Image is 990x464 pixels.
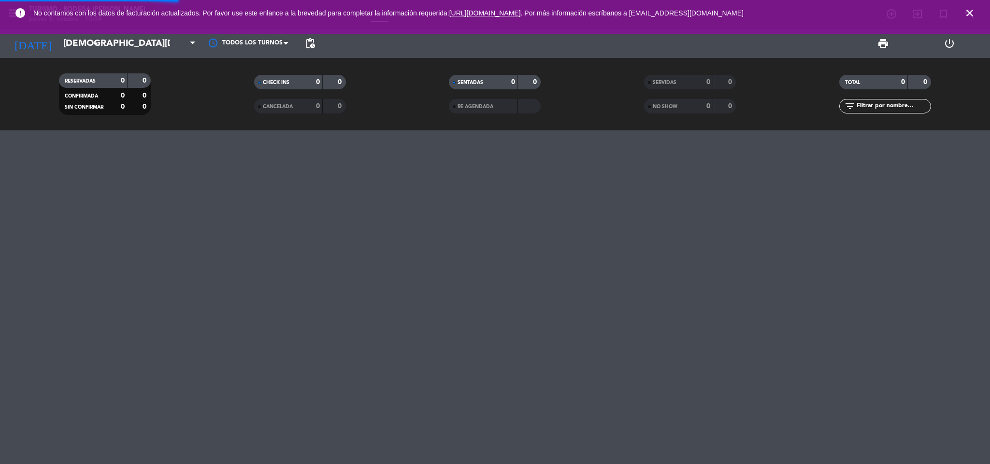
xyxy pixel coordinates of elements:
[511,79,515,85] strong: 0
[653,104,677,109] span: NO SHOW
[944,38,955,49] i: power_settings_new
[706,103,710,110] strong: 0
[917,29,983,58] div: LOG OUT
[14,7,26,19] i: error
[121,103,125,110] strong: 0
[458,104,493,109] span: RE AGENDADA
[728,79,734,85] strong: 0
[121,77,125,84] strong: 0
[143,77,148,84] strong: 0
[877,38,889,49] span: print
[845,80,860,85] span: TOTAL
[316,103,320,110] strong: 0
[263,80,289,85] span: CHECK INS
[7,33,58,54] i: [DATE]
[121,92,125,99] strong: 0
[90,38,101,49] i: arrow_drop_down
[533,79,539,85] strong: 0
[458,80,483,85] span: SENTADAS
[653,80,676,85] span: SERVIDAS
[923,79,929,85] strong: 0
[901,79,905,85] strong: 0
[338,103,344,110] strong: 0
[706,79,710,85] strong: 0
[964,7,976,19] i: close
[449,9,521,17] a: [URL][DOMAIN_NAME]
[856,101,931,112] input: Filtrar por nombre...
[65,79,96,84] span: RESERVADAS
[521,9,744,17] a: . Por más información escríbanos a [EMAIL_ADDRESS][DOMAIN_NAME]
[65,105,103,110] span: SIN CONFIRMAR
[304,38,316,49] span: pending_actions
[338,79,344,85] strong: 0
[263,104,293,109] span: CANCELADA
[316,79,320,85] strong: 0
[728,103,734,110] strong: 0
[65,94,98,98] span: CONFIRMADA
[33,9,744,17] span: No contamos con los datos de facturación actualizados. Por favor use este enlance a la brevedad p...
[143,103,148,110] strong: 0
[844,100,856,112] i: filter_list
[143,92,148,99] strong: 0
